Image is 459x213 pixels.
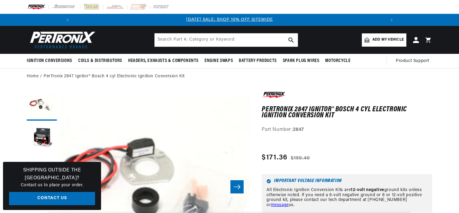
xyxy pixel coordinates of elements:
[27,29,96,50] img: Pertronix
[205,58,233,64] span: Engine Swaps
[271,203,289,207] a: message
[74,17,386,23] div: 1 of 3
[236,54,280,68] summary: Battery Products
[9,192,95,205] a: Contact Us
[262,152,288,163] span: $171.36
[27,91,57,121] button: Load image 1 in gallery view
[44,73,185,80] a: PerTronix 2847 Ignitor® Bosch 4 cyl Electronic Ignition Conversion Kit
[285,33,298,47] button: search button
[362,33,406,47] a: Add my vehicle
[396,54,432,68] summary: Product Support
[266,179,427,184] h6: Important Voltage Information
[291,155,310,162] s: $190.40
[280,54,322,68] summary: Spark Plug Wires
[9,167,95,182] h3: Shipping Outside the [GEOGRAPHIC_DATA]?
[372,37,404,43] span: Add my vehicle
[27,73,432,80] nav: breadcrumbs
[62,14,74,26] button: Translation missing: en.sections.announcements.previous_announcement
[74,17,386,23] div: Announcement
[125,54,202,68] summary: Headers, Exhausts & Components
[27,58,72,64] span: Ignition Conversions
[283,58,319,64] span: Spark Plug Wires
[27,124,57,154] button: Load image 2 in gallery view
[262,126,432,134] div: Part Number:
[325,58,350,64] span: Motorcycle
[27,73,39,80] a: Home
[186,17,273,22] a: [DATE] SALE: SHOP 10% OFF SITEWIDE
[230,180,244,193] button: Slide right
[202,54,236,68] summary: Engine Swaps
[322,54,353,68] summary: Motorcycle
[155,33,298,47] input: Search Part #, Category or Keyword
[396,58,429,64] span: Product Support
[75,54,125,68] summary: Coils & Distributors
[386,14,398,26] button: Translation missing: en.sections.announcements.next_announcement
[78,58,122,64] span: Coils & Distributors
[128,58,199,64] span: Headers, Exhausts & Components
[293,127,304,132] strong: 2847
[12,14,447,26] slideshow-component: Translation missing: en.sections.announcements.announcement_bar
[351,188,384,192] strong: 12-volt negative
[262,106,432,119] h1: PerTronix 2847 Ignitor® Bosch 4 cyl Electronic Ignition Conversion Kit
[266,188,427,208] p: All Electronic Ignition Conversion Kits are ground kits unless otherwise noted. If you need a 6-v...
[27,54,75,68] summary: Ignition Conversions
[9,182,95,189] p: Contact us to place your order.
[239,58,277,64] span: Battery Products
